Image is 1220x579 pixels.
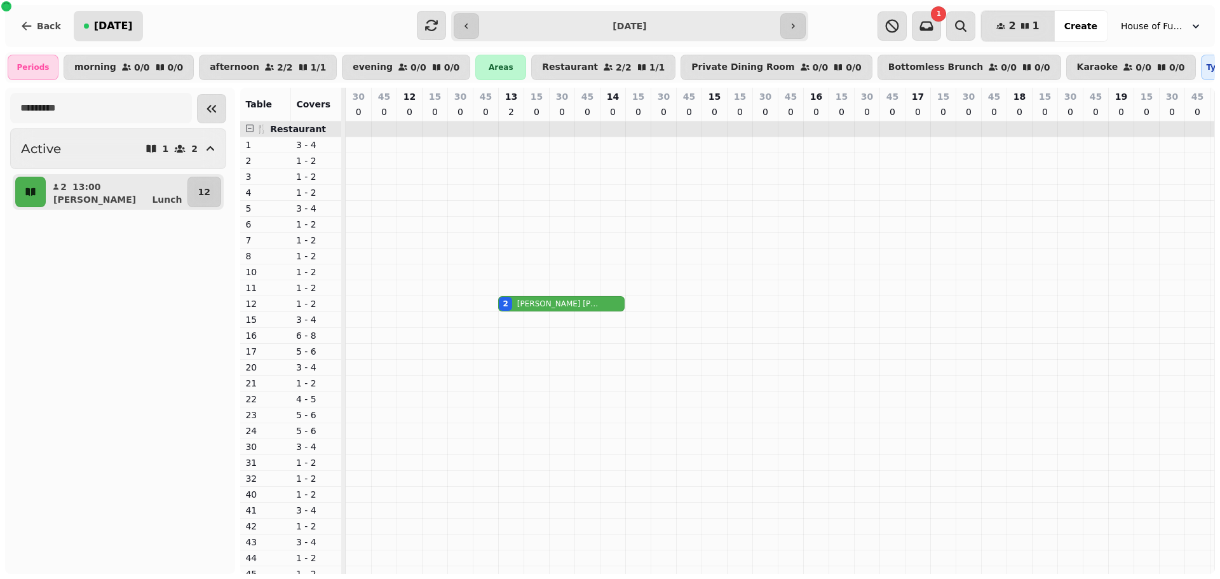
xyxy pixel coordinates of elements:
p: 3 - 4 [296,504,337,517]
p: 0 [1167,106,1177,118]
p: 45 [683,90,695,103]
p: 0 [785,106,796,118]
p: 1 - 2 [296,456,337,469]
p: 45 [581,90,593,103]
p: 13 [505,90,517,103]
p: 17 [912,90,924,103]
p: 0 [1040,106,1050,118]
p: 0 / 0 [444,63,460,72]
button: Create [1054,11,1108,41]
p: 15 [836,90,848,103]
p: 0 / 0 [1169,63,1185,72]
p: 1 [163,144,169,153]
p: 45 [378,90,390,103]
p: 2 [60,181,67,193]
p: 2 [191,144,198,153]
p: 0 [836,106,846,118]
p: 8 [245,250,286,262]
p: 13:00 [72,181,101,193]
p: 45 [1191,90,1203,103]
button: Restaurant2/21/1 [531,55,675,80]
button: Private Dining Room0/00/0 [681,55,872,80]
span: Covers [296,99,330,109]
p: 5 - 6 [296,345,337,358]
p: 43 [245,536,286,548]
p: 24 [245,425,286,437]
p: 3 - 4 [296,361,337,374]
p: 12 [403,90,416,103]
p: Private Dining Room [691,62,794,72]
p: 22 [245,393,286,405]
p: 30 [1166,90,1178,103]
p: 1 - 2 [296,297,337,310]
p: 10 [245,266,286,278]
button: 21 [981,11,1054,41]
p: 3 - 4 [296,139,337,151]
p: 1 [245,139,286,151]
p: 2 / 2 [616,63,632,72]
p: 0 [633,106,643,118]
p: 45 [480,90,492,103]
p: 0 [684,106,694,118]
p: 0 [963,106,973,118]
span: Table [245,99,272,109]
p: 3 - 4 [296,440,337,453]
p: 0 [1141,106,1151,118]
p: 4 [245,186,286,199]
p: Bottomless Brunch [888,62,984,72]
p: 0 [658,106,668,118]
p: 6 - 8 [296,329,337,342]
p: 31 [245,456,286,469]
p: 0 [862,106,872,118]
p: 0 / 0 [813,63,829,72]
p: morning [74,62,116,72]
span: House of Fu Manchester [1121,20,1184,32]
p: 1 - 2 [296,234,337,247]
p: 15 [245,313,286,326]
p: 0 [480,106,491,118]
p: 0 [1014,106,1024,118]
p: 15 [632,90,644,103]
p: 2 / 2 [277,63,293,72]
p: 0 [760,106,770,118]
p: 30 [658,90,670,103]
p: 1 - 2 [296,520,337,533]
p: 1 - 2 [296,250,337,262]
span: 1 [937,11,941,17]
button: Bottomless Brunch0/00/0 [878,55,1061,80]
button: afternoon2/21/1 [199,55,337,80]
span: Back [37,22,61,31]
p: 0 / 0 [846,63,862,72]
button: Back [10,11,71,41]
h2: Active [21,140,61,158]
p: 40 [245,488,286,501]
span: Create [1064,22,1097,31]
p: 3 [245,170,286,183]
p: 42 [245,520,286,533]
p: 30 [963,90,975,103]
p: 15 [531,90,543,103]
p: 2 [506,106,516,118]
p: 12 [245,297,286,310]
p: 0 [582,106,592,118]
p: 44 [245,552,286,564]
p: evening [353,62,393,72]
p: Restaurant [542,62,598,72]
button: 213:00[PERSON_NAME]Lunch [48,177,185,207]
p: 0 [735,106,745,118]
p: 1 - 2 [296,488,337,501]
p: 11 [245,282,286,294]
p: 5 - 6 [296,425,337,437]
p: 15 [1141,90,1153,103]
p: 0 / 0 [410,63,426,72]
p: 0 [455,106,465,118]
p: 14 [607,90,619,103]
p: 30 [1064,90,1076,103]
p: 0 [1090,106,1101,118]
p: 30 [759,90,771,103]
p: 1 - 2 [296,282,337,294]
p: 1 - 2 [296,266,337,278]
p: 15 [708,90,721,103]
button: Active12 [10,128,226,169]
p: 3 - 4 [296,202,337,215]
